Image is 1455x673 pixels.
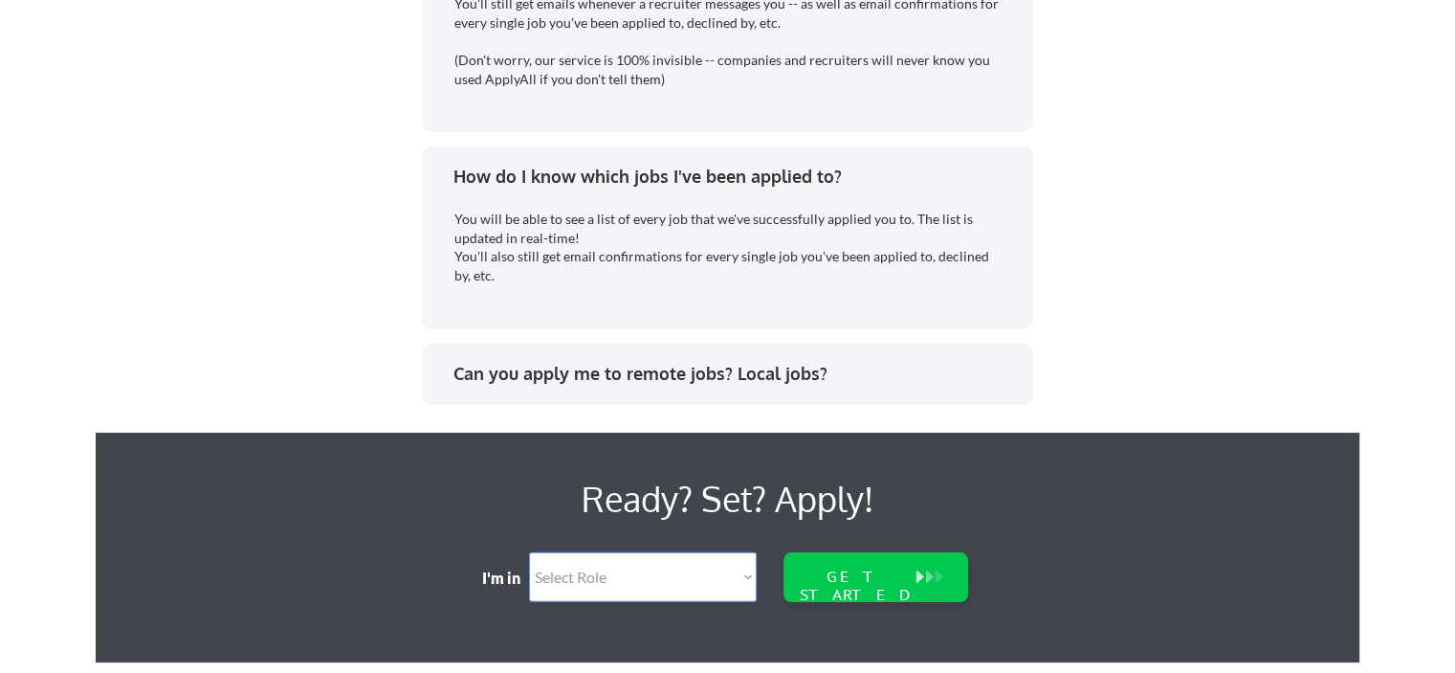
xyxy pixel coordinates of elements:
div: Can you apply me to remote jobs? Local jobs? [453,362,1015,386]
div: You will be able to see a list of every job that we've successfully applied you to. The list is u... [454,210,1003,284]
div: How do I know which jobs I've been applied to? [453,165,1015,189]
div: I'm in [482,568,534,589]
div: Ready? Set? Apply! [364,471,1091,527]
div: GET STARTED [796,568,918,604]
